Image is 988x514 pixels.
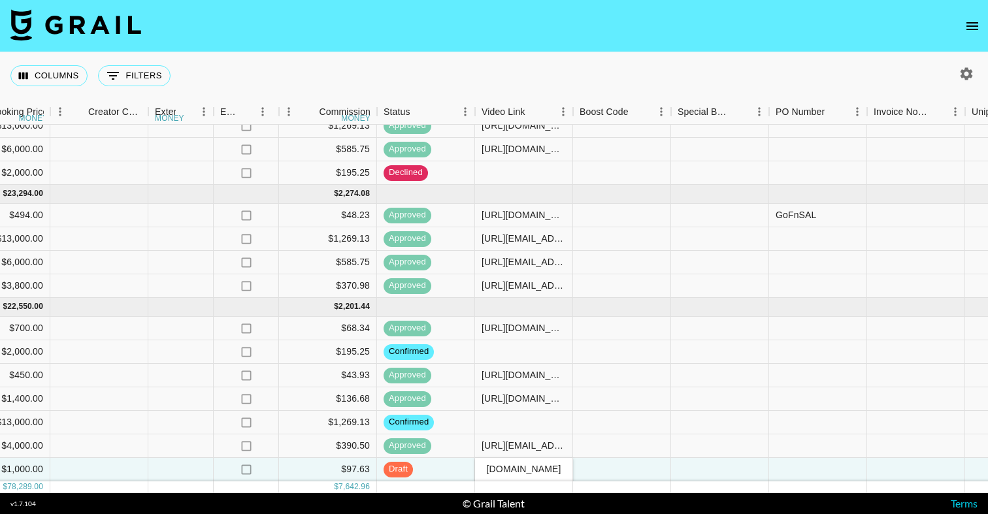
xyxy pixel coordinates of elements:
[475,99,573,125] div: Video Link
[334,188,338,199] div: $
[553,102,573,121] button: Menu
[384,209,431,221] span: approved
[334,481,338,492] div: $
[384,345,434,358] span: confirmed
[525,103,544,121] button: Sort
[946,102,965,121] button: Menu
[279,387,377,411] div: $136.68
[482,368,566,381] div: https://www.instagram.com/reel/DOdccd2iNiM/?igsh=YXR6aGQ2a3R5c2M5
[10,500,36,508] div: v 1.7.104
[319,99,370,125] div: Commission
[951,497,978,509] a: Terms
[384,143,431,155] span: approved
[482,321,566,334] div: https://www.tiktok.com/@callmefeigh/video/7547027224428399879?_r=1&_t=ZS-8zVUNWqn6dI
[377,99,475,125] div: Status
[50,99,148,125] div: Creator Commmission Override
[338,301,370,312] div: 2,201.44
[678,99,731,125] div: Special Booking Type
[482,232,566,245] div: https://www.tiktok.com/@maddie.east/video/7544530042492177678?lang=en
[279,340,377,364] div: $195.25
[927,103,946,121] button: Sort
[384,280,431,292] span: approved
[384,256,431,268] span: approved
[482,279,566,292] div: https://www.tiktok.com/@maddie.east/video/7549226363085966647?_r=1&_t=ZT-8zfXcQlGf5j
[7,481,43,492] div: 78,289.00
[3,188,7,199] div: $
[279,102,299,121] button: Menu
[749,102,769,121] button: Menu
[384,167,428,179] span: declined
[10,9,141,40] img: Grail Talent
[867,99,965,125] div: Invoice Notes
[3,481,7,492] div: $
[384,416,434,428] span: confirmed
[384,463,413,475] span: draft
[482,255,566,268] div: https://www.tiktok.com/@maddie.east/video/7553032998921243917?_r=1&_t=ZT-8zwyQX4z1Di
[334,301,338,312] div: $
[341,114,370,122] div: money
[482,392,566,405] div: https://www.instagram.com/reel/DOCpFS6iLTR/?igsh=MXV6OTN4b3F1bjFoMg%3D%3D
[279,411,377,434] div: $1,269.13
[776,99,825,125] div: PO Number
[384,369,431,381] span: approved
[651,102,671,121] button: Menu
[629,103,647,121] button: Sort
[384,440,431,452] span: approved
[70,103,88,121] button: Sort
[482,119,566,132] div: https://www.instagram.com/stories/maddie.east/3681230396130676285?utm_source=ig_story_item_share&...
[10,65,88,86] button: Select columns
[50,102,70,121] button: Menu
[194,102,214,121] button: Menu
[279,434,377,458] div: $390.50
[463,497,525,510] div: © Grail Talent
[155,114,184,122] div: money
[482,99,525,125] div: Video Link
[825,103,843,121] button: Sort
[253,102,272,121] button: Menu
[384,233,431,245] span: approved
[731,103,749,121] button: Sort
[279,227,377,251] div: $1,269.13
[279,138,377,161] div: $585.75
[874,99,927,125] div: Invoice Notes
[573,99,671,125] div: Boost Code
[279,317,377,340] div: $68.34
[7,301,43,312] div: 22,550.00
[279,114,377,138] div: $1,269.13
[301,103,319,121] button: Sort
[384,120,431,132] span: approved
[580,99,629,125] div: Boost Code
[410,103,429,121] button: Sort
[671,99,769,125] div: Special Booking Type
[848,102,867,121] button: Menu
[239,103,257,121] button: Sort
[279,364,377,387] div: $43.93
[279,161,377,185] div: $195.25
[220,99,239,125] div: Expenses: Remove Commission?
[279,458,377,481] div: $97.63
[19,114,48,122] div: money
[384,393,431,405] span: approved
[98,65,171,86] button: Show filters
[176,103,194,121] button: Sort
[482,439,566,452] div: https://www.tiktok.com/@maddie.east/video/7554459639677455671?_r=1&_t=ZT-903VU1hUETm
[279,274,377,298] div: $370.98
[776,208,817,221] div: GoFnSAL
[769,99,867,125] div: PO Number
[279,204,377,227] div: $48.23
[88,99,142,125] div: Creator Commmission Override
[384,99,410,125] div: Status
[482,208,566,221] div: https://www.tiktok.com/@callmefeigh/video/7535895446166834437?_r=1&_t=ZS-8ygU153y5Gn
[455,102,475,121] button: Menu
[384,322,431,334] span: approved
[959,13,985,39] button: open drawer
[7,188,43,199] div: 23,294.00
[338,188,370,199] div: 2,274.08
[214,99,279,125] div: Expenses: Remove Commission?
[482,142,566,155] div: https://www.instagram.com/reel/DNRkUgEPjtV/?igsh=cjRvbm9xcnNvMXM2
[279,251,377,274] div: $585.75
[3,301,7,312] div: $
[338,481,370,492] div: 7,642.96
